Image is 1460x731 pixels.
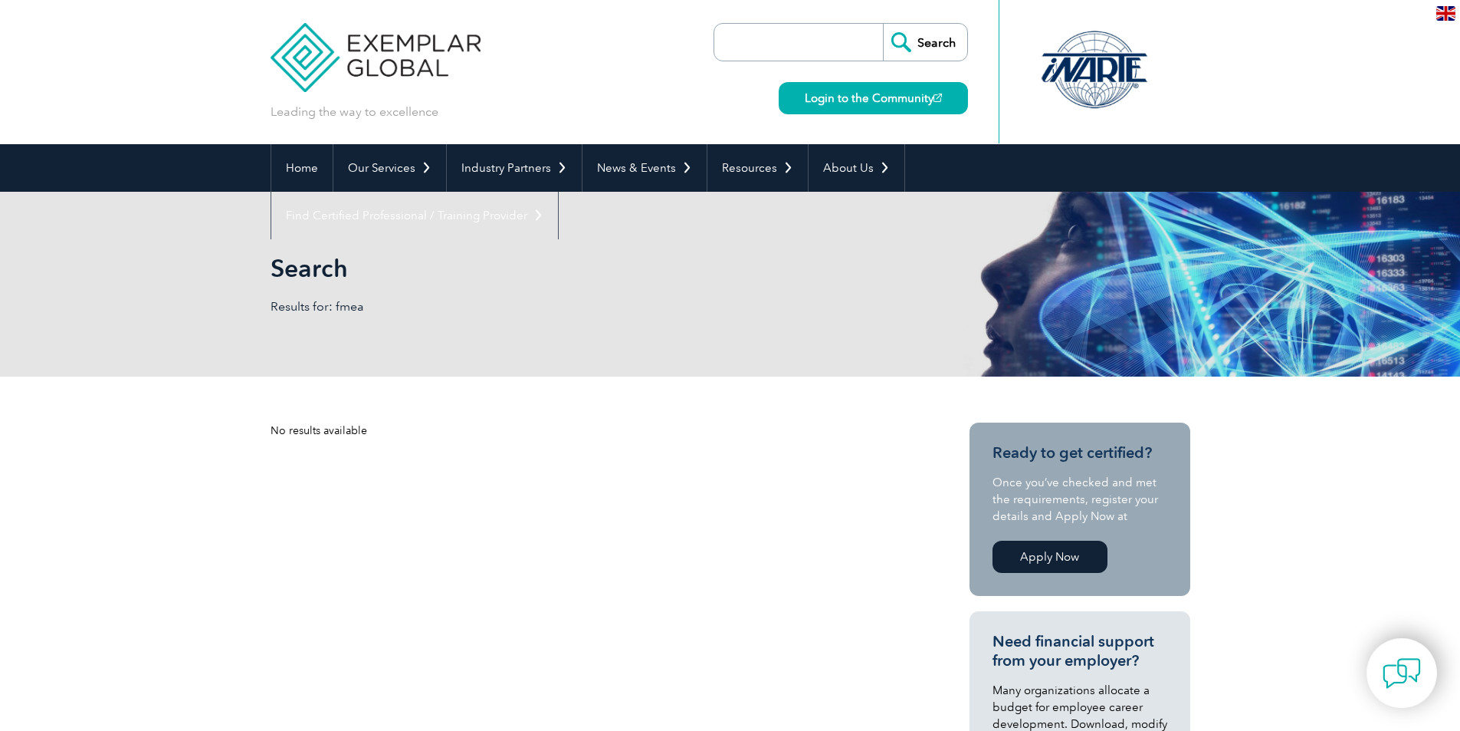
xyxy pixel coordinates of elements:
a: Our Services [333,144,446,192]
p: Results for: fmea [271,298,730,315]
p: Leading the way to excellence [271,104,438,120]
a: News & Events [582,144,707,192]
a: Apply Now [992,541,1107,573]
h3: Need financial support from your employer? [992,632,1167,670]
a: About Us [809,144,904,192]
input: Search [883,24,967,61]
h1: Search [271,253,859,283]
h3: Ready to get certified? [992,443,1167,463]
a: Find Certified Professional / Training Provider [271,192,558,239]
a: Industry Partners [447,144,582,192]
div: No results available [271,423,914,439]
a: Resources [707,144,808,192]
img: contact-chat.png [1383,654,1421,693]
a: Login to the Community [779,82,968,114]
img: en [1436,6,1455,21]
p: Once you’ve checked and met the requirements, register your details and Apply Now at [992,474,1167,525]
img: open_square.png [933,94,942,102]
a: Home [271,144,333,192]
